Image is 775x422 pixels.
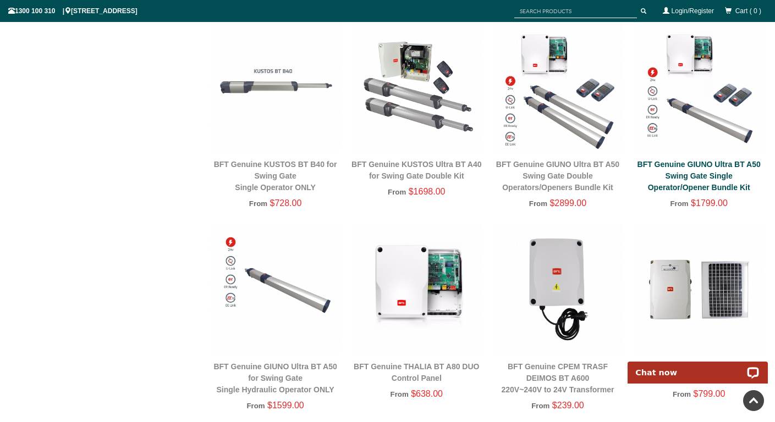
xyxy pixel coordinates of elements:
[514,4,637,18] input: SEARCH PRODUCTS
[634,224,764,354] img: BFT Genuine ECOSOL Solar Kit (Solar Panel and Control Unit) - Gate Warehouse
[351,160,481,180] a: BFT Genuine KUSTOS Ultra BT A40 for Swing Gate Double Kit
[501,362,614,394] a: BFT Genuine CPEM TRASF DEIMOS BT A600220V~240V to 24V Transformer
[493,224,623,354] img: BFT Genuine CPEM TRASF DEIMOS BT A600 - 220V~240V to 24V Transformer - Gate Warehouse
[214,160,337,192] a: BFT Genuine KUSTOS BT B40 for Swing GateSingle Operator ONLY
[735,7,761,15] span: Cart ( 0 )
[210,224,340,354] img: BFT Genuine GIUNO Ultra BT A50 for Swing Gate - Single Hydraulic Operator ONLY - Gate Warehouse
[8,7,138,15] span: 1300 100 310 | [STREET_ADDRESS]
[496,160,619,192] a: BFT Genuine GIUNO Ultra BT A50 Swing Gate Double Operators/Openers Bundle Kit
[267,401,304,410] span: $1599.00
[388,188,406,196] span: From
[670,199,688,208] span: From
[672,7,714,15] a: Login/Register
[351,22,482,152] img: BFT Genuine KUSTOS Ultra BT A40 for Swing Gate Double Kit - Gate Warehouse
[411,389,443,398] span: $638.00
[552,401,584,410] span: $239.00
[409,187,446,196] span: $1698.00
[246,402,265,410] span: From
[620,349,775,384] iframe: LiveChat chat widget
[691,198,728,208] span: $1799.00
[634,22,764,152] img: BFT Genuine GIUNO Ultra BT A50 Swing Gate Single Operator/Opener Bundle Kit - Gate Warehouse
[637,160,761,192] a: BFT Genuine GIUNO Ultra BT A50 Swing Gate Single Operator/Opener Bundle Kit
[549,198,586,208] span: $2899.00
[354,362,479,382] a: BFT Genuine THALIA BT A80 DUO Control Panel
[270,198,301,208] span: $728.00
[493,22,623,152] img: BFT Genuine GIUNO Ultra BT A50 Swing Gate Double Operators/Openers Bundle Kit - Gate Warehouse
[529,199,547,208] span: From
[391,390,409,398] span: From
[249,199,267,208] span: From
[213,362,337,394] a: BFT Genuine GIUNO Ultra BT A50 for Swing GateSingle Hydraulic Operator ONLY
[673,390,691,398] span: From
[694,389,725,398] span: $799.00
[351,224,482,354] img: BFT Genuine THALIA BT A80 DUO Control Panel - Gate Warehouse
[210,22,340,152] img: BFT Genuine KUSTOS BT B40 for Swing Gate - Single Operator ONLY - Gate Warehouse
[531,402,549,410] span: From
